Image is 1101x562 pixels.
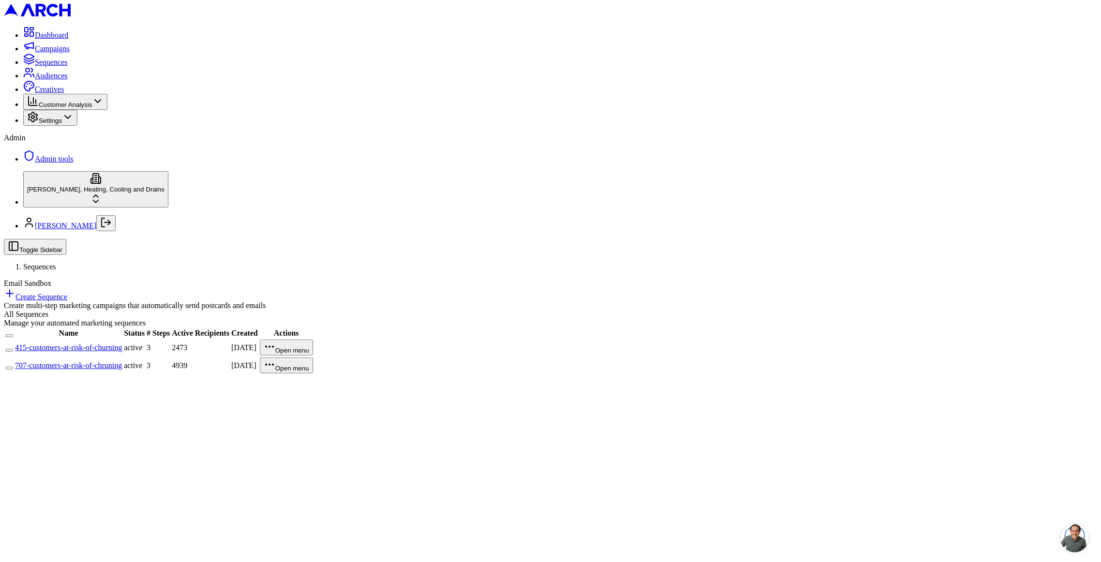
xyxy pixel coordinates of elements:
[4,301,1097,310] div: Create multi-step marketing campaigns that automatically send postcards and emails
[260,357,313,373] button: Open menu
[23,171,168,207] button: [PERSON_NAME], Heating, Cooling and Drains
[260,340,313,355] button: Open menu
[4,239,66,255] button: Toggle Sidebar
[259,328,314,338] th: Actions
[23,31,68,39] a: Dashboard
[15,361,122,370] a: 707-customers-at-risk-of-chruning
[171,339,230,356] td: 2473
[275,347,309,354] span: Open menu
[4,310,1097,319] div: All Sequences
[171,328,230,338] th: Active Recipients
[4,293,67,301] a: Create Sequence
[35,58,68,66] span: Sequences
[146,357,170,374] td: 3
[275,365,309,372] span: Open menu
[23,263,56,271] span: Sequences
[35,44,70,53] span: Campaigns
[171,357,230,374] td: 4939
[23,110,77,126] button: Settings
[4,263,1097,271] nav: breadcrumb
[4,319,1097,327] div: Manage your automated marketing sequences
[23,44,70,53] a: Campaigns
[231,357,258,374] td: [DATE]
[124,361,145,370] div: active
[19,246,62,253] span: Toggle Sidebar
[23,85,64,93] a: Creatives
[39,117,62,124] span: Settings
[35,85,64,93] span: Creatives
[15,343,122,352] a: 415-customers-at-risk-of-churning
[15,328,122,338] th: Name
[146,339,170,356] td: 3
[35,155,74,163] span: Admin tools
[35,31,68,39] span: Dashboard
[231,328,258,338] th: Created
[96,215,116,231] button: Log out
[35,222,96,230] a: [PERSON_NAME]
[23,58,68,66] a: Sequences
[23,94,107,110] button: Customer Analysis
[124,343,145,352] div: active
[23,155,74,163] a: Admin tools
[146,328,170,338] th: # Steps
[35,72,68,80] span: Audiences
[23,72,68,80] a: Audiences
[4,279,1097,288] div: Email Sandbox
[1060,523,1089,552] a: Open chat
[39,101,92,108] span: Customer Analysis
[4,133,1097,142] div: Admin
[123,328,145,338] th: Status
[231,339,258,356] td: [DATE]
[27,186,165,193] span: [PERSON_NAME], Heating, Cooling and Drains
